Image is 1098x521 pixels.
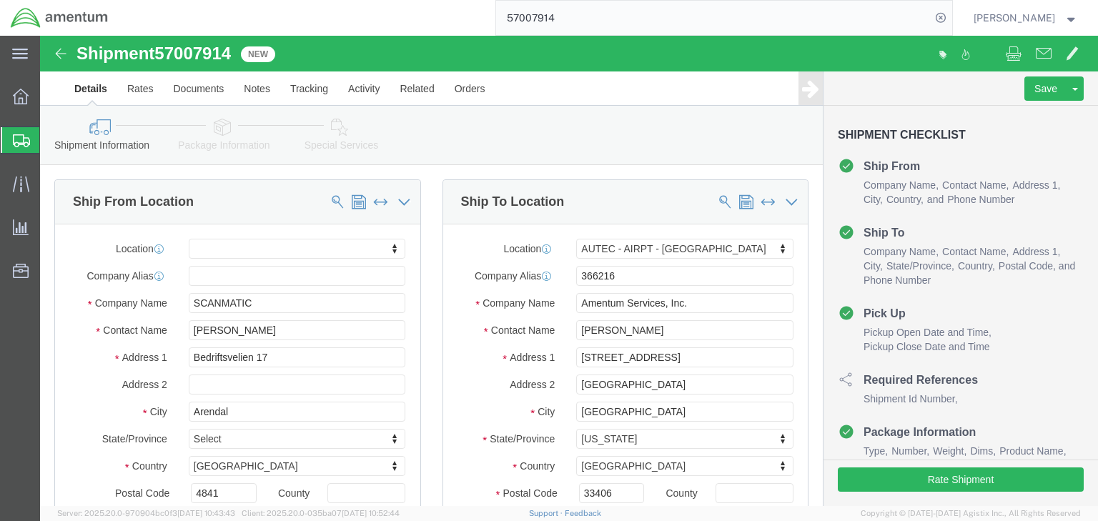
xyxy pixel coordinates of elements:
[342,509,400,517] span: [DATE] 10:52:44
[57,509,235,517] span: Server: 2025.20.0-970904bc0f3
[529,509,565,517] a: Support
[242,509,400,517] span: Client: 2025.20.0-035ba07
[496,1,931,35] input: Search for shipment number, reference number
[10,7,109,29] img: logo
[177,509,235,517] span: [DATE] 10:43:43
[861,507,1081,520] span: Copyright © [DATE]-[DATE] Agistix Inc., All Rights Reserved
[40,36,1098,506] iframe: FS Legacy Container
[974,10,1055,26] span: Chris Haes
[565,509,601,517] a: Feedback
[973,9,1079,26] button: [PERSON_NAME]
